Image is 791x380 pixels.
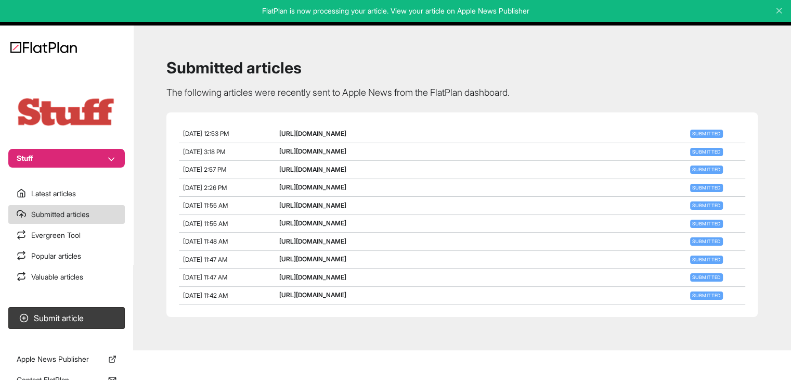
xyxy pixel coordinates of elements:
span: Submitted [690,166,723,174]
span: Submitted [690,201,723,210]
p: The following articles were recently sent to Apple News from the FlatPlan dashboard. [166,85,758,100]
span: [DATE] 3:18 PM [183,148,225,156]
a: [URL][DOMAIN_NAME] [279,219,346,227]
span: [DATE] 11:47 AM [183,256,227,263]
a: Latest articles [8,184,125,203]
a: Evergreen Tool [8,226,125,245]
span: Submitted [690,130,723,138]
a: Popular articles [8,247,125,265]
a: Valuable articles [8,268,125,286]
span: Submitted [690,237,723,246]
a: [URL][DOMAIN_NAME] [279,237,346,245]
span: [DATE] 11:55 AM [183,201,228,209]
a: Submitted [688,219,725,227]
span: [DATE] 2:26 PM [183,184,227,192]
a: [URL][DOMAIN_NAME] [279,147,346,155]
a: Submitted articles [8,205,125,224]
a: Submitted [688,273,725,281]
span: Submitted [690,273,723,282]
span: Submitted [690,292,723,300]
a: Submitted [688,237,725,245]
span: [DATE] 12:53 PM [183,130,229,137]
a: Submitted [688,129,725,137]
h1: Submitted articles [166,58,758,77]
span: Submitted [690,256,723,264]
span: [DATE] 11:55 AM [183,220,228,227]
button: Submit article [8,307,125,329]
span: [DATE] 2:57 PM [183,166,226,173]
p: FlatPlan is now processing your article. View your article on Apple News Publisher [7,6,784,16]
a: [URL][DOMAIN_NAME] [279,183,346,191]
a: Submitted [688,201,725,209]
span: [DATE] 11:48 AM [183,237,228,245]
img: Logo [10,42,77,53]
span: Submitted [690,184,723,192]
img: Publication Logo [15,96,119,128]
a: [URL][DOMAIN_NAME] [279,273,346,281]
a: Submitted [688,183,725,191]
a: Apple News Publisher [8,350,125,369]
a: Submitted [688,165,725,173]
span: Submitted [690,148,723,156]
a: [URL][DOMAIN_NAME] [279,201,346,209]
a: [URL][DOMAIN_NAME] [279,255,346,263]
span: [DATE] 11:42 AM [183,292,228,299]
a: [URL][DOMAIN_NAME] [279,130,346,137]
a: Submitted [688,291,725,299]
span: [DATE] 11:47 AM [183,273,227,281]
button: Stuff [8,149,125,168]
a: [URL][DOMAIN_NAME] [279,166,346,173]
a: Submitted [688,255,725,263]
a: [URL][DOMAIN_NAME] [279,291,346,299]
span: Submitted [690,220,723,228]
a: Submitted [688,147,725,155]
